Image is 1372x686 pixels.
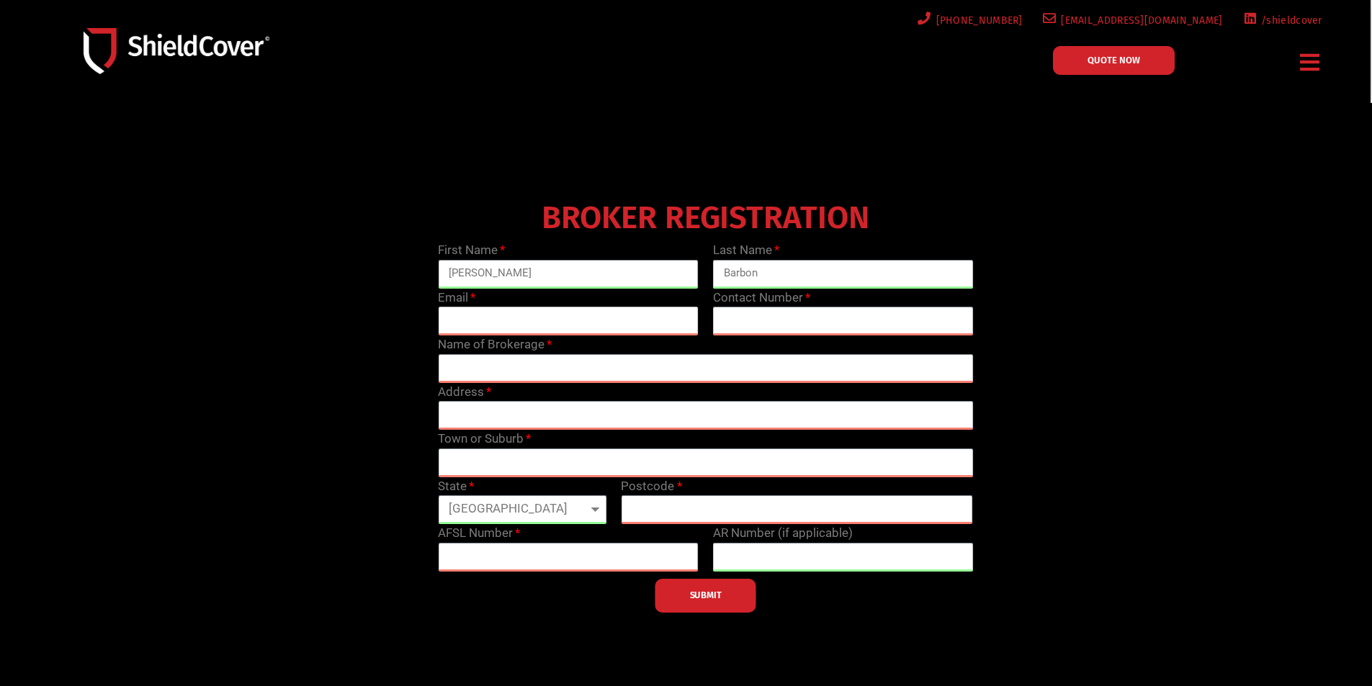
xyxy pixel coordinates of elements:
[713,289,810,307] label: Contact Number
[438,430,531,448] label: Town or Suburb
[690,594,722,597] span: SUBMIT
[1240,12,1322,30] a: /shieldcover
[1088,55,1140,65] span: QUOTE NOW
[713,241,779,260] label: Last Name
[621,477,681,496] label: Postcode
[915,12,1023,30] a: [PHONE_NUMBER]
[713,524,853,543] label: AR Number (if applicable)
[655,579,756,613] button: SUBMIT
[438,383,491,402] label: Address
[438,289,475,307] label: Email
[438,524,520,543] label: AFSL Number
[431,209,980,227] h4: BROKER REGISTRATION
[1256,12,1322,30] span: /shieldcover
[438,477,474,496] label: State
[438,335,552,354] label: Name of Brokerage
[1053,46,1175,75] a: QUOTE NOW
[1295,45,1326,79] div: Menu Toggle
[931,12,1023,30] span: [PHONE_NUMBER]
[438,241,505,260] label: First Name
[1040,12,1223,30] a: [EMAIL_ADDRESS][DOMAIN_NAME]
[84,28,269,73] img: Shield-Cover-Underwriting-Australia-logo-full
[1056,12,1222,30] span: [EMAIL_ADDRESS][DOMAIN_NAME]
